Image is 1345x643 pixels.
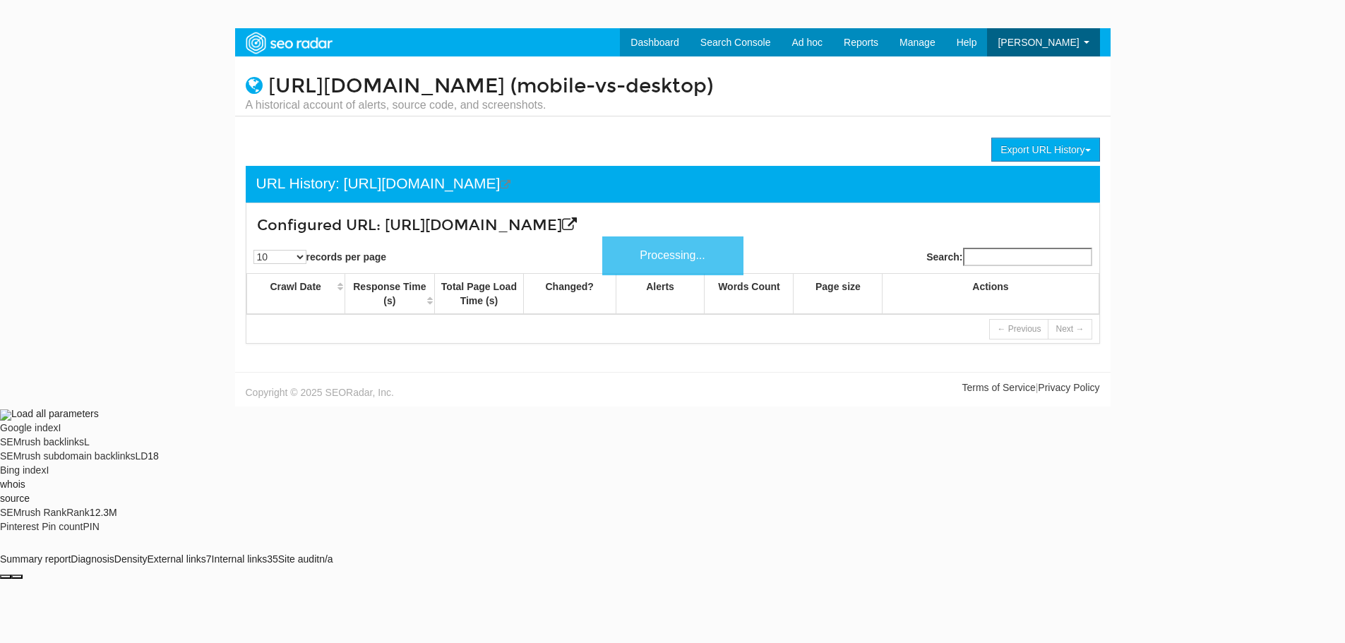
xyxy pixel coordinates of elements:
button: Configure panel [11,575,23,579]
select: records per page [253,250,306,264]
label: records per page [253,250,387,264]
a: Privacy Policy [1038,382,1099,393]
img: SEORadar [240,30,337,56]
a: Search Console [690,28,782,56]
span: Ad hoc [791,37,823,48]
span: Load all parameters [11,408,99,419]
span: Diagnosis [71,553,114,565]
span: Manage [899,37,935,48]
span: LD [135,450,148,462]
a: Ad hoc [781,28,833,56]
a: Manage [889,28,946,56]
a: [PERSON_NAME] [987,28,1099,56]
th: Page size: activate to sort column ascending [794,274,883,315]
a: Next → [1048,319,1092,339]
span: 35 [267,553,278,565]
th: Actions: activate to sort column ascending [883,274,1099,315]
button: Export URL History [991,138,1099,162]
span: Help [957,37,977,48]
a: 12.3M [90,507,117,518]
span: PIN [83,521,100,532]
div: URL History: [URL][DOMAIN_NAME] [256,173,511,196]
th: Response Time (s): activate to sort column ascending [345,274,434,315]
div: | [673,380,1111,395]
div: Processing... [602,236,743,275]
span: [PERSON_NAME] [998,37,1079,48]
span: Search Console [700,37,771,48]
span: Density [114,553,148,565]
input: Search: [963,248,1092,266]
span: Reports [844,37,878,48]
a: [URL][DOMAIN_NAME] (mobile-vs-desktop) [268,74,713,98]
a: 18 [148,450,159,462]
a: Dashboard [620,28,690,56]
span: 7 [206,553,212,565]
span: I [59,422,61,433]
small: A historical account of alerts, source code, and screenshots. [246,97,713,113]
span: Rank [66,507,90,518]
div: Copyright © 2025 SEORadar, Inc. [235,380,673,399]
a: ← Previous [989,319,1048,339]
span: L [84,436,90,447]
span: Internal links [212,553,268,565]
th: Alerts: activate to sort column ascending [616,274,705,315]
th: Total Page Load Time (s): activate to sort column ascending [434,274,523,315]
a: Reports [833,28,889,56]
a: Site auditn/a [278,553,333,565]
th: Crawl Date: activate to sort column ascending [246,274,345,315]
span: n/a [319,553,333,565]
a: Help [946,28,988,56]
label: Search: [926,248,1092,266]
span: External links [148,553,206,565]
a: Terms of Service [962,382,1035,393]
th: Words Count: activate to sort column ascending [705,274,794,315]
h3: Configured URL: [URL][DOMAIN_NAME] [257,217,947,234]
span: I [46,464,49,476]
span: Site audit [278,553,319,565]
th: Changed?: activate to sort column ascending [523,274,616,315]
